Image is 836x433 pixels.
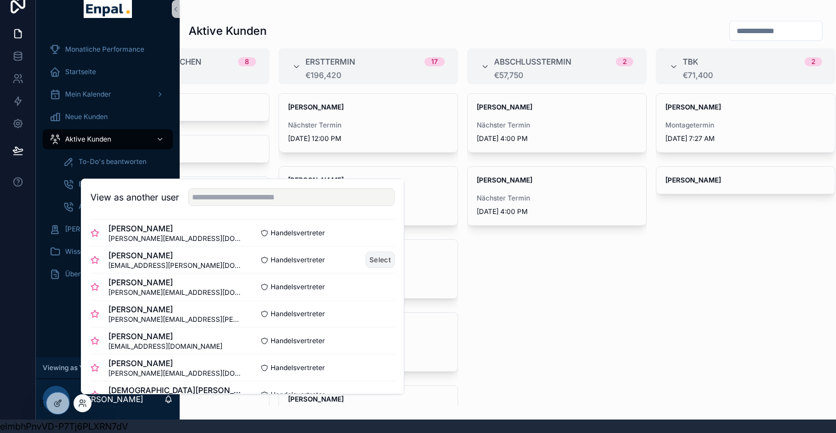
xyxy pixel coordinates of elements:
[65,247,125,256] span: Wissensdatenbank
[467,93,647,153] a: [PERSON_NAME]Nächster Termin[DATE] 4:00 PM
[43,129,173,149] a: Aktive Kunden
[108,261,243,270] span: [EMAIL_ADDRESS][PERSON_NAME][DOMAIN_NAME]
[108,277,243,288] span: [PERSON_NAME]
[477,103,532,111] strong: [PERSON_NAME]
[477,176,532,184] strong: [PERSON_NAME]
[665,121,826,130] span: Montagetermin
[494,56,572,67] span: Abschlusstermin
[278,166,458,226] a: [PERSON_NAME]Nächster Termin[DATE] 4:00 PM
[271,309,325,318] span: Handelsvertreter
[90,190,179,204] h2: View as another user
[56,197,173,217] a: Abschlusstermine buchen
[271,363,325,372] span: Handelsvertreter
[245,57,249,66] div: 8
[683,56,698,67] span: TBK
[477,121,637,130] span: Nächster Termin
[43,107,173,127] a: Neue Kunden
[656,93,835,153] a: [PERSON_NAME]Montagetermin[DATE] 7:27 AM
[65,112,108,121] span: Neue Kunden
[56,152,173,172] a: To-Do's beantworten
[656,166,835,194] a: [PERSON_NAME]
[43,219,173,239] a: [PERSON_NAME]
[65,225,120,234] span: [PERSON_NAME]
[108,315,243,324] span: [PERSON_NAME][EMAIL_ADDRESS][PERSON_NAME][DOMAIN_NAME]
[43,241,173,262] a: Wissensdatenbank
[288,134,449,143] span: [DATE] 12:00 PM
[665,103,721,111] strong: [PERSON_NAME]
[288,121,449,130] span: Nächster Termin
[271,282,325,291] span: Handelsvertreter
[108,223,243,234] span: [PERSON_NAME]
[366,252,395,268] button: Select
[288,395,344,403] strong: [PERSON_NAME]
[623,57,627,66] div: 2
[305,71,445,80] div: €196,420
[79,202,161,211] span: Abschlusstermine buchen
[108,234,243,243] span: [PERSON_NAME][EMAIL_ADDRESS][DOMAIN_NAME]
[271,336,325,345] span: Handelsvertreter
[431,57,438,66] div: 17
[79,157,147,166] span: To-Do's beantworten
[811,57,815,66] div: 2
[477,134,637,143] span: [DATE] 4:00 PM
[117,71,256,80] div: €39,510
[43,39,173,60] a: Monatliche Performance
[108,288,243,297] span: [PERSON_NAME][EMAIL_ADDRESS][DOMAIN_NAME]
[271,229,325,238] span: Handelsvertreter
[305,56,355,67] span: Ersttermin
[288,176,344,184] strong: [PERSON_NAME]
[65,45,144,54] span: Monatliche Performance
[467,166,647,226] a: [PERSON_NAME]Nächster Termin[DATE] 4:00 PM
[43,264,173,284] a: Über mich
[79,180,141,189] span: Ersttermine buchen
[43,363,100,372] span: Viewing as Yannic
[108,385,243,396] span: [DEMOGRAPHIC_DATA][PERSON_NAME]
[108,358,243,369] span: [PERSON_NAME]
[665,176,721,184] strong: [PERSON_NAME]
[108,369,243,378] span: [PERSON_NAME][EMAIL_ADDRESS][DOMAIN_NAME]
[79,394,143,405] p: [PERSON_NAME]
[271,256,325,265] span: Handelsvertreter
[665,134,826,143] span: [DATE] 7:27 AM
[494,71,633,80] div: €57,750
[65,270,98,279] span: Über mich
[108,304,243,315] span: [PERSON_NAME]
[288,103,344,111] strong: [PERSON_NAME]
[189,23,267,39] h1: Aktive Kunden
[36,31,180,299] div: scrollable content
[108,342,222,351] span: [EMAIL_ADDRESS][DOMAIN_NAME]
[108,331,222,342] span: [PERSON_NAME]
[683,71,822,80] div: €71,400
[477,207,637,216] span: [DATE] 4:00 PM
[56,174,173,194] a: Ersttermine buchen
[43,84,173,104] a: Mein Kalender
[477,194,637,203] span: Nächster Termin
[65,90,111,99] span: Mein Kalender
[108,250,243,261] span: [PERSON_NAME]
[65,135,111,144] span: Aktive Kunden
[278,93,458,153] a: [PERSON_NAME]Nächster Termin[DATE] 12:00 PM
[271,390,325,399] span: Handelsvertreter
[43,62,173,82] a: Startseite
[65,67,96,76] span: Startseite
